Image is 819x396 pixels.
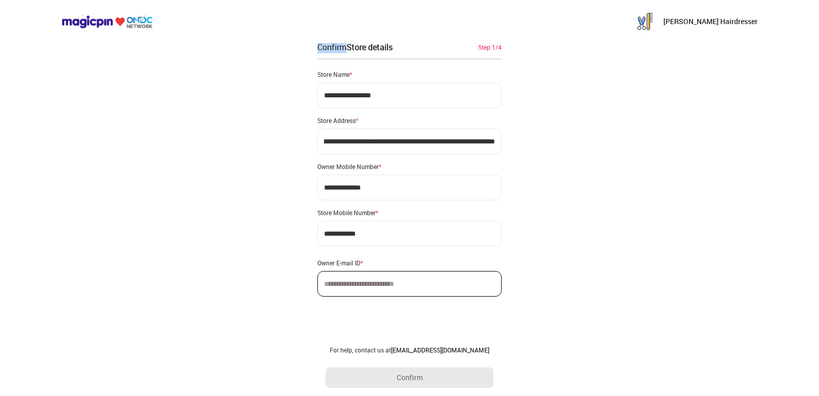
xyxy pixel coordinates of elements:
[317,41,393,53] div: Confirm
[478,43,502,52] div: Step 1/4
[317,70,502,78] div: Store Name
[317,259,502,267] div: Owner E-mail ID
[317,209,502,217] div: Store Mobile Number
[663,16,758,27] p: [PERSON_NAME] Hairdresser
[317,162,502,171] div: Owner Mobile Number
[347,41,393,53] div: Store details
[61,15,153,29] img: ondc-logo-new-small.8a59708e.svg
[326,346,493,354] div: For help, contact us at
[326,367,493,388] button: Confirm
[391,346,489,354] a: [EMAIL_ADDRESS][DOMAIN_NAME]
[635,11,655,32] img: AeVo1_8rFswm1jCvrNF3t4hp6yhCnOCFhxw4XZN-NbeLdRsL0VA5rnYylAVxknw8jkDdUb3PsUmHyPJpe1vNHMWObwav
[317,116,502,124] div: Store Address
